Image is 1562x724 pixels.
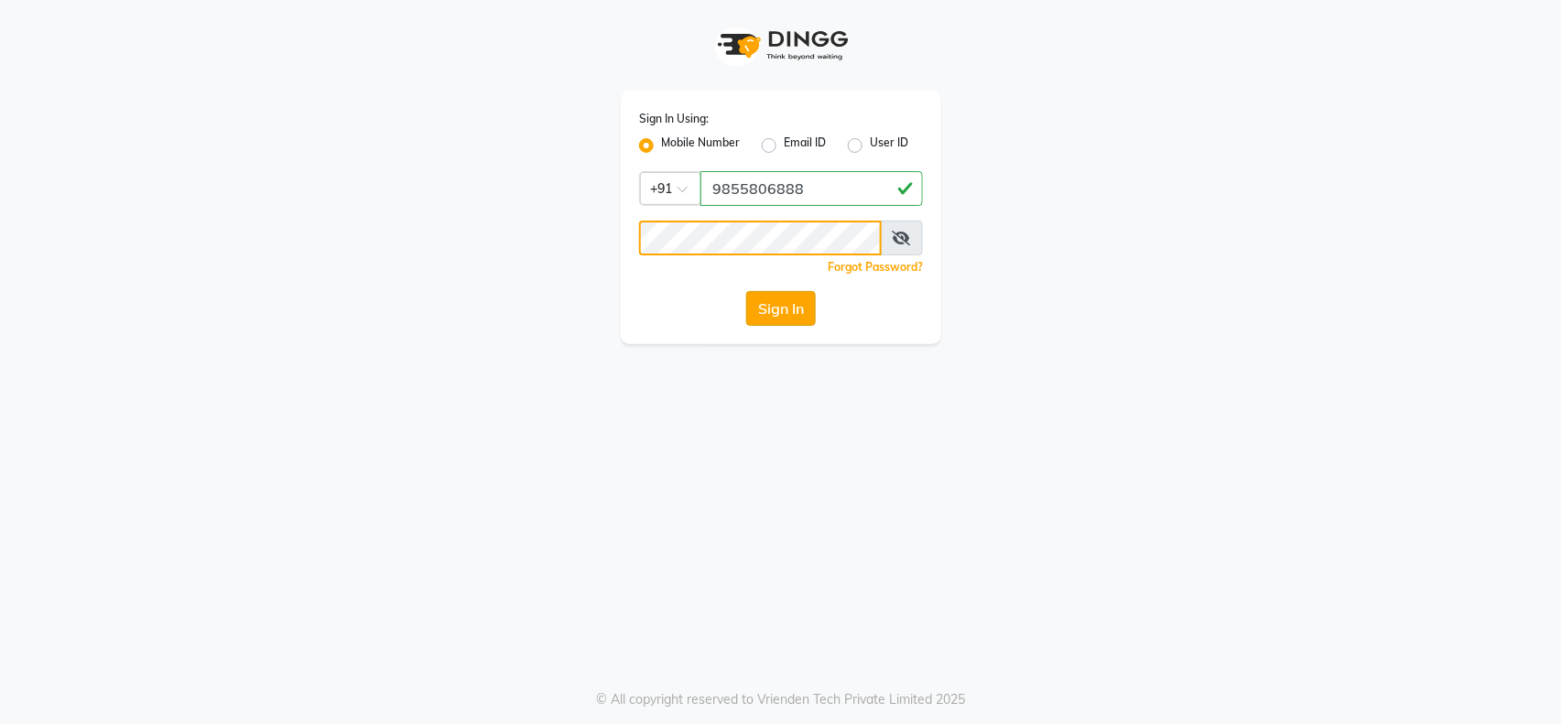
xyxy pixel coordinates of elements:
label: Sign In Using: [639,111,709,127]
input: Username [700,171,923,206]
a: Forgot Password? [828,260,923,274]
button: Sign In [746,291,816,326]
input: Username [639,221,882,255]
label: Mobile Number [661,135,740,157]
img: logo1.svg [708,18,854,72]
label: Email ID [784,135,826,157]
label: User ID [870,135,908,157]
